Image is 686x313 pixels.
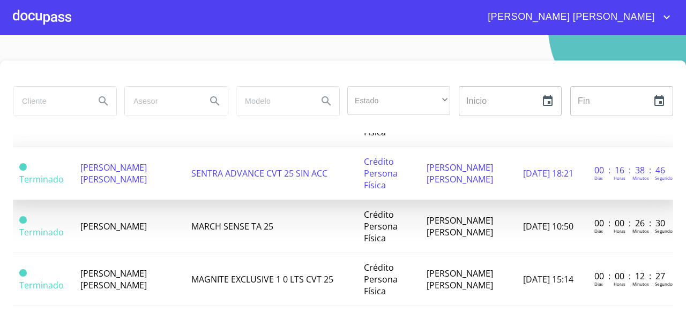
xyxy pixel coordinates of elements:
[202,88,228,114] button: Search
[19,279,64,291] span: Terminado
[19,269,27,277] span: Terminado
[523,167,573,179] span: [DATE] 18:21
[614,228,625,234] p: Horas
[655,228,675,234] p: Segundos
[364,209,398,244] span: Crédito Persona Física
[480,9,673,26] button: account of current user
[655,175,675,181] p: Segundos
[191,220,273,232] span: MARCH SENSE TA 25
[427,162,493,185] span: [PERSON_NAME] [PERSON_NAME]
[314,88,339,114] button: Search
[594,270,667,282] p: 00 : 00 : 12 : 27
[347,86,450,115] div: ​
[427,268,493,291] span: [PERSON_NAME] [PERSON_NAME]
[19,216,27,224] span: Terminado
[523,220,573,232] span: [DATE] 10:50
[523,273,573,285] span: [DATE] 15:14
[594,228,603,234] p: Dias
[191,273,333,285] span: MAGNITE EXCLUSIVE 1 0 LTS CVT 25
[614,281,625,287] p: Horas
[427,215,493,238] span: [PERSON_NAME] [PERSON_NAME]
[80,220,147,232] span: [PERSON_NAME]
[632,281,649,287] p: Minutos
[19,173,64,185] span: Terminado
[594,281,603,287] p: Dias
[632,175,649,181] p: Minutos
[364,156,398,191] span: Crédito Persona Física
[19,163,27,171] span: Terminado
[614,175,625,181] p: Horas
[364,262,398,297] span: Crédito Persona Física
[632,228,649,234] p: Minutos
[191,167,327,179] span: SENTRA ADVANCE CVT 25 SIN ACC
[80,162,147,185] span: [PERSON_NAME] [PERSON_NAME]
[80,268,147,291] span: [PERSON_NAME] [PERSON_NAME]
[13,87,86,116] input: search
[91,88,116,114] button: Search
[594,175,603,181] p: Dias
[594,164,667,176] p: 00 : 16 : 38 : 46
[19,226,64,238] span: Terminado
[236,87,309,116] input: search
[594,217,667,229] p: 00 : 00 : 26 : 30
[125,87,198,116] input: search
[655,281,675,287] p: Segundos
[480,9,660,26] span: [PERSON_NAME] [PERSON_NAME]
